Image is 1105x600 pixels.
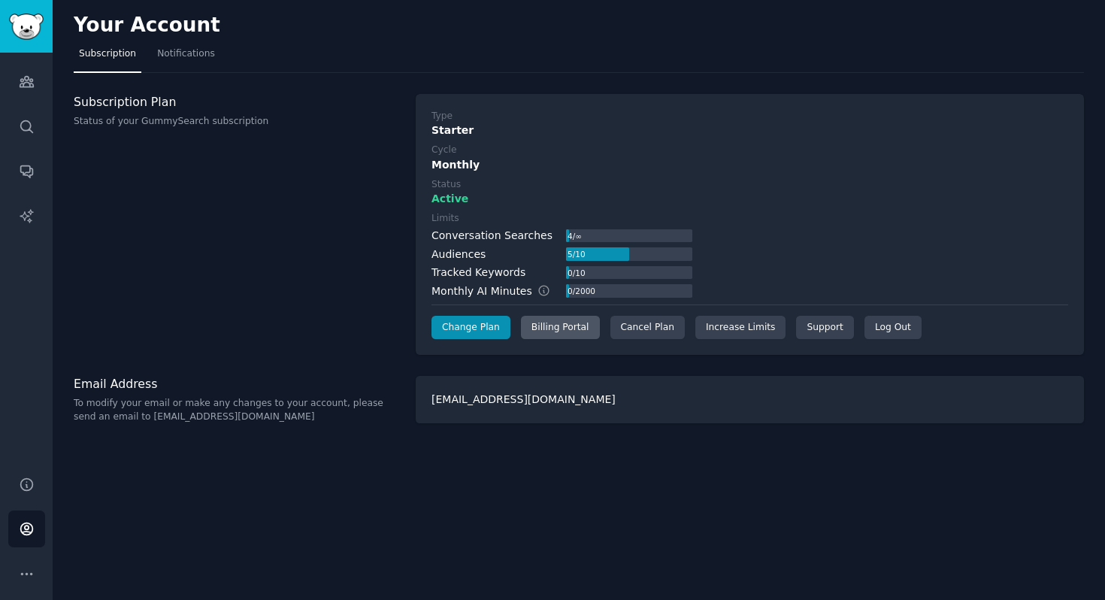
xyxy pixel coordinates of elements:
[74,376,400,392] h3: Email Address
[695,316,786,340] a: Increase Limits
[610,316,685,340] div: Cancel Plan
[864,316,922,340] div: Log Out
[74,115,400,129] p: Status of your GummySearch subscription
[521,316,600,340] div: Billing Portal
[74,397,400,423] p: To modify your email or make any changes to your account, please send an email to [EMAIL_ADDRESS]...
[431,283,566,299] div: Monthly AI Minutes
[431,123,1068,138] div: Starter
[431,247,486,262] div: Audiences
[431,144,456,157] div: Cycle
[566,229,583,243] div: 4 / ∞
[431,316,510,340] a: Change Plan
[431,191,468,207] span: Active
[796,316,853,340] a: Support
[79,47,136,61] span: Subscription
[566,284,596,298] div: 0 / 2000
[566,266,586,280] div: 0 / 10
[431,110,453,123] div: Type
[74,42,141,73] a: Subscription
[431,228,552,244] div: Conversation Searches
[74,94,400,110] h3: Subscription Plan
[431,178,461,192] div: Status
[416,376,1084,423] div: [EMAIL_ADDRESS][DOMAIN_NAME]
[431,265,525,280] div: Tracked Keywords
[431,212,459,226] div: Limits
[74,14,220,38] h2: Your Account
[152,42,220,73] a: Notifications
[157,47,215,61] span: Notifications
[566,247,586,261] div: 5 / 10
[431,157,1068,173] div: Monthly
[9,14,44,40] img: GummySearch logo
